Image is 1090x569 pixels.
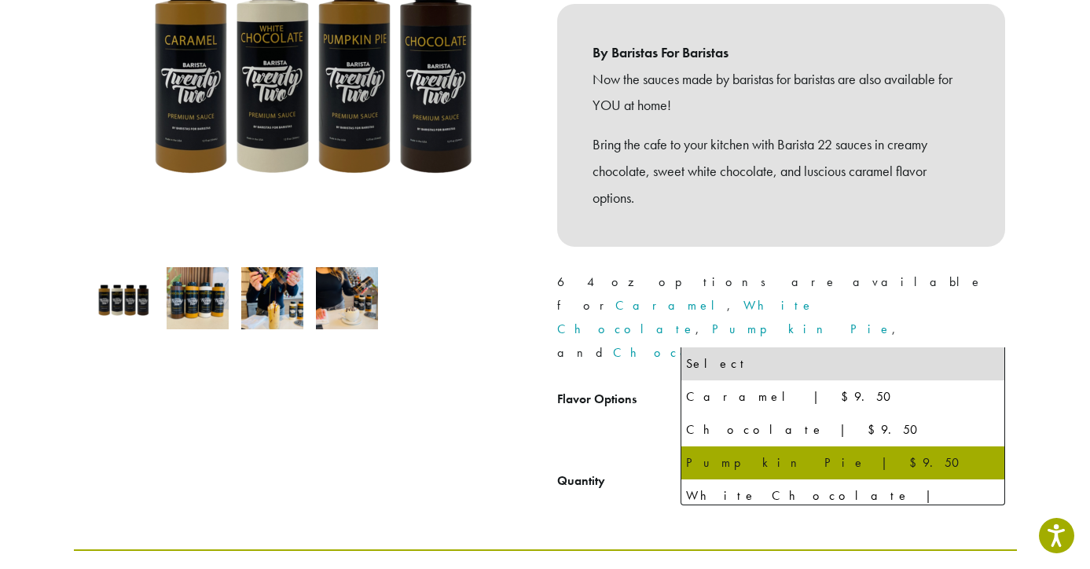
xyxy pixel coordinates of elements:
img: Barista 22 Premium Sauces (12 oz.) - Image 4 [316,267,378,329]
a: White Chocolate [557,297,814,337]
li: Select [681,347,1004,380]
div: White Chocolate | $9.50 [686,484,1000,531]
label: Flavor Options [557,388,681,411]
a: Pumpkin Pie [712,321,892,337]
img: B22 12 oz sauces line up [167,267,229,329]
a: Chocolate Sauces [613,344,847,361]
div: Quantity [557,472,605,490]
b: By Baristas For Baristas [593,39,970,66]
div: Caramel | $9.50 [686,385,1000,409]
img: Barista 22 12 oz Sauces - All Flavors [92,267,154,329]
div: Pumpkin Pie | $9.50 [686,451,1000,475]
p: Now the sauces made by baristas for baristas are also available for YOU at home! [593,66,970,119]
div: Chocolate | $9.50 [686,418,1000,442]
p: Bring the cafe to your kitchen with Barista 22 sauces in creamy chocolate, sweet white chocolate,... [593,131,970,211]
img: Barista 22 Premium Sauces (12 oz.) - Image 3 [241,267,303,329]
a: Caramel [615,297,727,314]
p: 64 oz options are available for , , , and . [557,270,1005,365]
